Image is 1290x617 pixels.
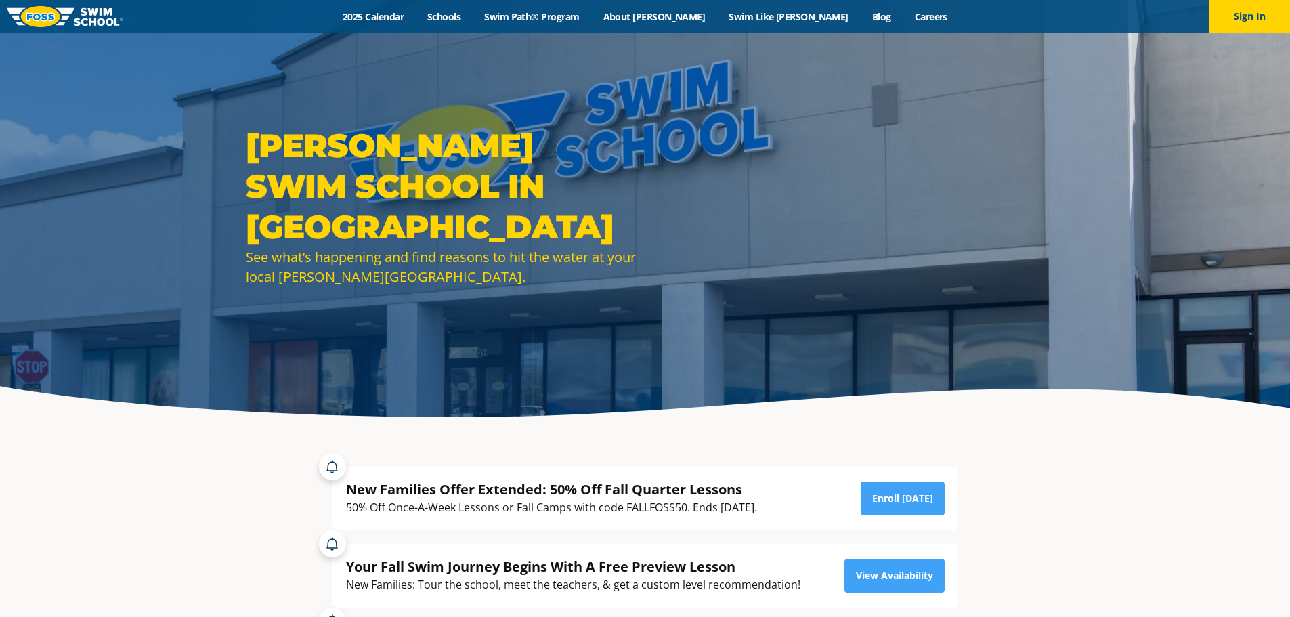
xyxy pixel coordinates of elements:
div: New Families Offer Extended: 50% Off Fall Quarter Lessons [346,480,757,498]
a: Enroll [DATE] [861,482,945,515]
a: View Availability [844,559,945,593]
a: Blog [860,10,903,23]
div: Your Fall Swim Journey Begins With A Free Preview Lesson [346,557,800,576]
a: Swim Path® Program [473,10,591,23]
a: Careers [903,10,959,23]
div: 50% Off Once-A-Week Lessons or Fall Camps with code FALLFOSS50. Ends [DATE]. [346,498,757,517]
a: Schools [416,10,473,23]
h1: [PERSON_NAME] Swim School in [GEOGRAPHIC_DATA] [246,125,639,247]
div: See what’s happening and find reasons to hit the water at your local [PERSON_NAME][GEOGRAPHIC_DATA]. [246,247,639,286]
img: FOSS Swim School Logo [7,6,123,27]
a: Swim Like [PERSON_NAME] [717,10,861,23]
a: About [PERSON_NAME] [591,10,717,23]
div: New Families: Tour the school, meet the teachers, & get a custom level recommendation! [346,576,800,594]
a: 2025 Calendar [331,10,416,23]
